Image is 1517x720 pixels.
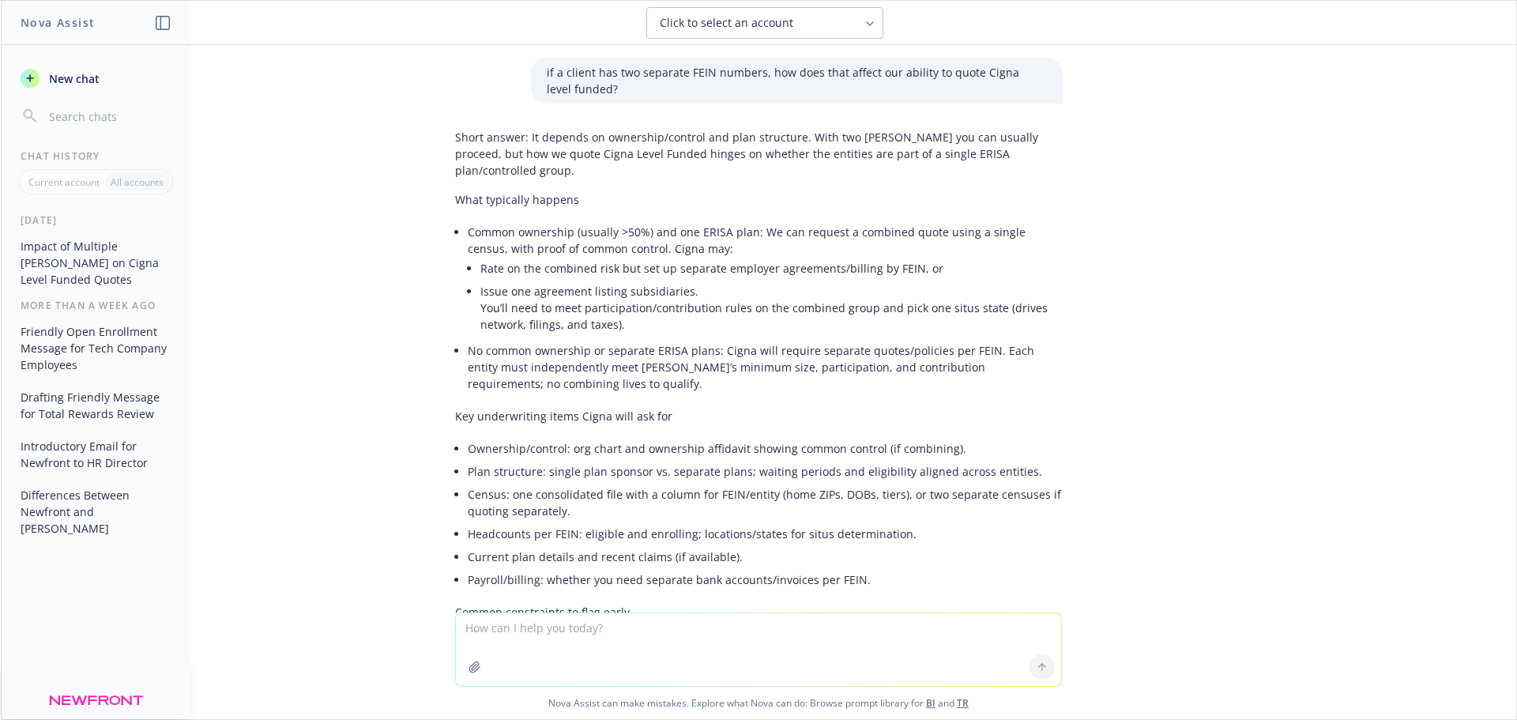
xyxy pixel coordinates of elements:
button: New chat [14,64,178,92]
input: Search chats [46,105,171,127]
li: Ownership/control: org chart and ownership affidavit showing common control (if combining). [468,437,1062,460]
a: TR [957,696,969,710]
p: Common constraints to flag early [455,604,1062,620]
span: Nova Assist can make mistakes. Explore what Nova can do: Browse prompt library for and [7,687,1510,719]
button: Friendly Open Enrollment Message for Tech Company Employees [14,319,178,378]
p: Current account [28,175,100,189]
li: Payroll/billing: whether you need separate bank accounts/invoices per FEIN. [468,568,1062,591]
p: All accounts [111,175,164,189]
a: BI [926,696,935,710]
h1: Nova Assist [21,14,95,31]
li: Issue one agreement listing subsidiaries. You’ll need to meet participation/contribution rules on... [480,280,1062,336]
div: More than a week ago [2,299,190,312]
li: Current plan details and recent claims (if available). [468,545,1062,568]
div: [DATE] [2,213,190,227]
p: No common ownership or separate ERISA plans: Cigna will require separate quotes/policies per FEIN... [468,342,1062,392]
p: if a client has two separate FEIN numbers, how does that affect our ability to quote Cigna level ... [547,64,1046,97]
li: Plan structure: single plan sponsor vs. separate plans; waiting periods and eligibility aligned a... [468,460,1062,483]
li: Census: one consolidated file with a column for FEIN/entity (home ZIPs, DOBs, tiers), or two sepa... [468,483,1062,522]
p: What typically happens [455,191,1062,208]
p: Key underwriting items Cigna will ask for [455,408,1062,424]
button: Drafting Friendly Message for Total Rewards Review [14,384,178,427]
p: Short answer: It depends on ownership/control and plan structure. With two [PERSON_NAME] you can ... [455,129,1062,179]
button: Click to select an account [646,7,883,39]
span: Click to select an account [660,15,793,31]
button: Differences Between Newfront and [PERSON_NAME] [14,482,178,541]
li: Rate on the combined risk but set up separate employer agreements/billing by FEIN, or [480,257,1062,280]
div: Chat History [2,149,190,163]
span: New chat [46,70,100,87]
button: Impact of Multiple [PERSON_NAME] on Cigna Level Funded Quotes [14,233,178,292]
li: Headcounts per FEIN: eligible and enrolling; locations/states for situs determination. [468,522,1062,545]
p: Common ownership (usually >50%) and one ERISA plan: We can request a combined quote using a singl... [468,224,1062,257]
button: Introductory Email for Newfront to HR Director [14,433,178,476]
